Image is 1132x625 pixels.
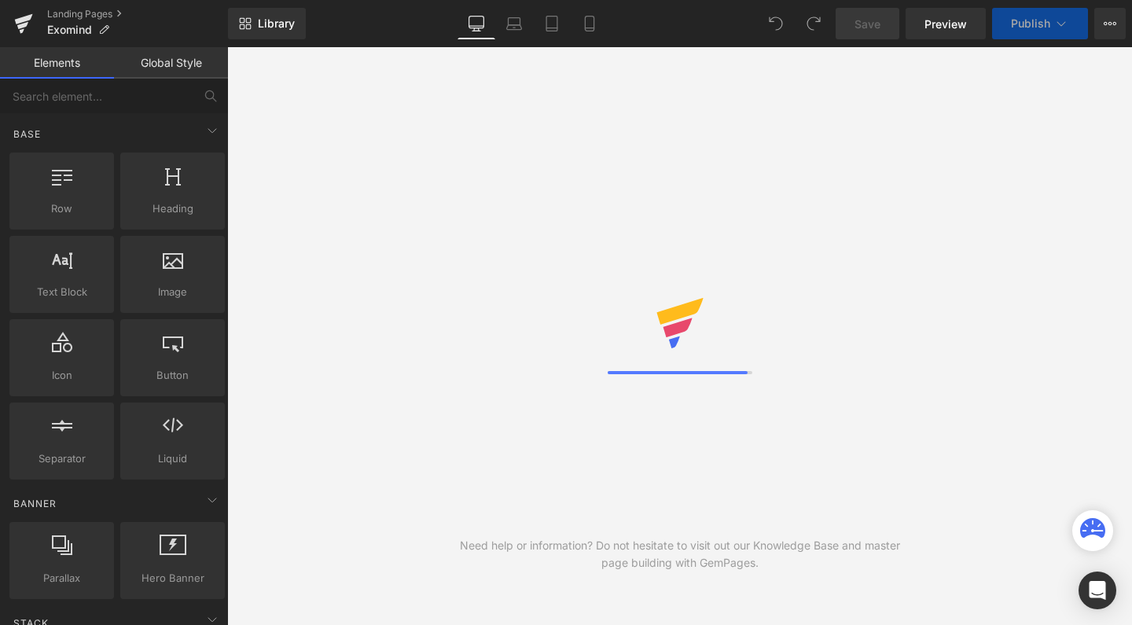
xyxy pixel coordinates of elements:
[1094,8,1126,39] button: More
[798,8,829,39] button: Redo
[47,24,92,36] span: Exomind
[454,537,906,572] div: Need help or information? Do not hesitate to visit out our Knowledge Base and master page buildin...
[125,367,220,384] span: Button
[114,47,228,79] a: Global Style
[47,8,228,20] a: Landing Pages
[12,496,58,511] span: Banner
[1079,572,1116,609] div: Open Intercom Messenger
[906,8,986,39] a: Preview
[125,450,220,467] span: Liquid
[1011,17,1050,30] span: Publish
[228,8,306,39] a: New Library
[14,570,109,586] span: Parallax
[12,127,42,142] span: Base
[14,200,109,217] span: Row
[571,8,608,39] a: Mobile
[14,367,109,384] span: Icon
[125,284,220,300] span: Image
[495,8,533,39] a: Laptop
[992,8,1088,39] button: Publish
[533,8,571,39] a: Tablet
[125,200,220,217] span: Heading
[760,8,792,39] button: Undo
[924,16,967,32] span: Preview
[855,16,880,32] span: Save
[14,450,109,467] span: Separator
[258,17,295,31] span: Library
[125,570,220,586] span: Hero Banner
[14,284,109,300] span: Text Block
[458,8,495,39] a: Desktop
